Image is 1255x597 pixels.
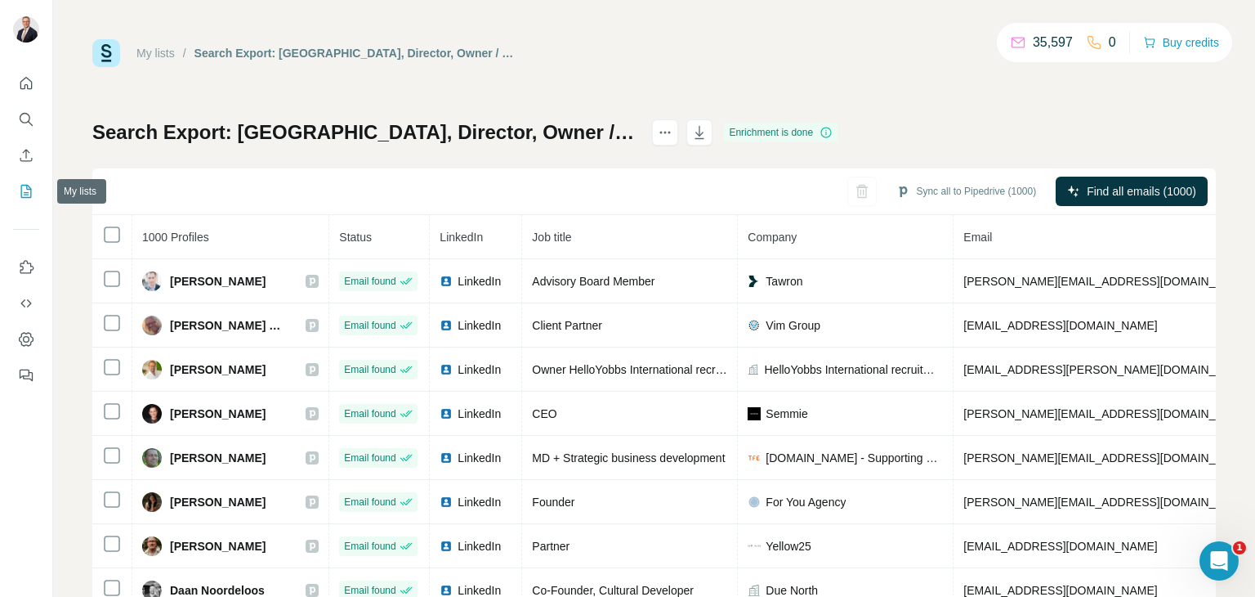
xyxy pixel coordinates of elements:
button: Enrich CSV [13,141,39,170]
span: [PERSON_NAME] [170,494,266,510]
span: [PERSON_NAME] MM RM [170,317,289,334]
li: / [183,45,186,61]
span: For You Agency [766,494,846,510]
span: Email found [344,539,395,554]
span: 1000 Profiles [142,231,209,244]
img: Avatar [142,360,162,379]
img: Avatar [142,316,162,335]
span: [PERSON_NAME][EMAIL_ADDRESS][DOMAIN_NAME] [963,275,1251,288]
span: Founder [532,496,574,509]
span: HelloYobbs International recruitment BV [764,361,943,378]
span: LinkedIn [458,450,501,466]
span: [PERSON_NAME] [170,406,266,422]
button: Sync all to Pipedrive (1000) [885,179,1047,204]
button: actions [652,119,678,146]
img: LinkedIn logo [440,275,453,288]
span: CEO [532,407,556,420]
span: Status [339,231,372,244]
div: Search Export: [GEOGRAPHIC_DATA], Director, Owner / Partner, [GEOGRAPHIC_DATA], Business Consulti... [194,45,519,61]
img: LinkedIn logo [440,584,453,597]
button: Use Surfe on LinkedIn [13,253,39,282]
span: LinkedIn [458,361,501,378]
span: LinkedIn [458,538,501,554]
button: My lists [13,177,39,206]
span: Email found [344,495,395,509]
span: Tawron [766,273,802,290]
img: LinkedIn logo [440,407,453,420]
a: My lists [136,47,175,60]
span: Email found [344,318,395,333]
img: Avatar [13,16,39,43]
span: Vim Group [766,317,820,334]
span: Email found [344,406,395,421]
img: company-logo [748,545,761,548]
span: Email found [344,362,395,377]
img: Avatar [142,536,162,556]
img: company-logo [748,319,761,332]
button: Buy credits [1143,31,1219,54]
p: 35,597 [1033,33,1073,52]
img: Avatar [142,448,162,468]
span: Owner HelloYobbs International recruitment [532,363,753,376]
img: Surfe Logo [92,39,120,67]
span: LinkedIn [458,273,501,290]
span: Email [963,231,992,244]
span: Email found [344,451,395,465]
span: [DOMAIN_NAME] - Supporting your marketplace business In [GEOGRAPHIC_DATA] [766,450,943,466]
button: Use Surfe API [13,289,39,318]
img: company-logo [748,496,761,509]
div: Enrichment is done [724,123,837,142]
span: MD + Strategic business development [532,451,725,465]
img: company-logo [748,407,761,420]
span: [PERSON_NAME][EMAIL_ADDRESS][DOMAIN_NAME] [963,407,1251,420]
button: Feedback [13,361,39,390]
span: [PERSON_NAME] [170,538,266,554]
span: 1 [1233,541,1246,554]
span: [PERSON_NAME] [170,361,266,378]
img: Avatar [142,272,162,291]
img: company-logo [748,275,761,288]
img: Avatar [142,404,162,424]
button: Search [13,105,39,134]
h1: Search Export: [GEOGRAPHIC_DATA], Director, Owner / Partner, [GEOGRAPHIC_DATA], Business Consulti... [92,119,637,146]
span: Co-Founder, Cultural Developer [532,584,694,597]
span: LinkedIn [458,406,501,422]
span: Job title [532,231,571,244]
span: [PERSON_NAME] [170,273,266,290]
span: [PERSON_NAME] [170,450,266,466]
span: Advisory Board Member [532,275,654,288]
span: Semmie [766,406,807,422]
img: LinkedIn logo [440,540,453,553]
span: Company [748,231,797,244]
span: [PERSON_NAME][EMAIL_ADDRESS][DOMAIN_NAME] [963,451,1251,465]
img: company-logo [748,451,761,465]
span: [EMAIL_ADDRESS][PERSON_NAME][DOMAIN_NAME] [963,363,1251,376]
img: Avatar [142,492,162,512]
span: Client Partner [532,319,602,332]
span: [EMAIL_ADDRESS][DOMAIN_NAME] [963,584,1157,597]
img: LinkedIn logo [440,496,453,509]
img: LinkedIn logo [440,451,453,465]
img: LinkedIn logo [440,363,453,376]
span: Partner [532,540,569,553]
span: LinkedIn [458,317,501,334]
button: Find all emails (1000) [1056,177,1208,206]
span: [EMAIL_ADDRESS][DOMAIN_NAME] [963,319,1157,332]
span: Find all emails (1000) [1087,183,1196,200]
span: LinkedIn [440,231,483,244]
span: Yellow25 [766,538,811,554]
span: LinkedIn [458,494,501,510]
iframe: Intercom live chat [1199,541,1239,581]
span: [EMAIL_ADDRESS][DOMAIN_NAME] [963,540,1157,553]
p: 0 [1109,33,1116,52]
button: Quick start [13,69,39,98]
img: LinkedIn logo [440,319,453,332]
span: Email found [344,274,395,289]
button: Dashboard [13,325,39,354]
span: [PERSON_NAME][EMAIL_ADDRESS][DOMAIN_NAME] [963,496,1251,509]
